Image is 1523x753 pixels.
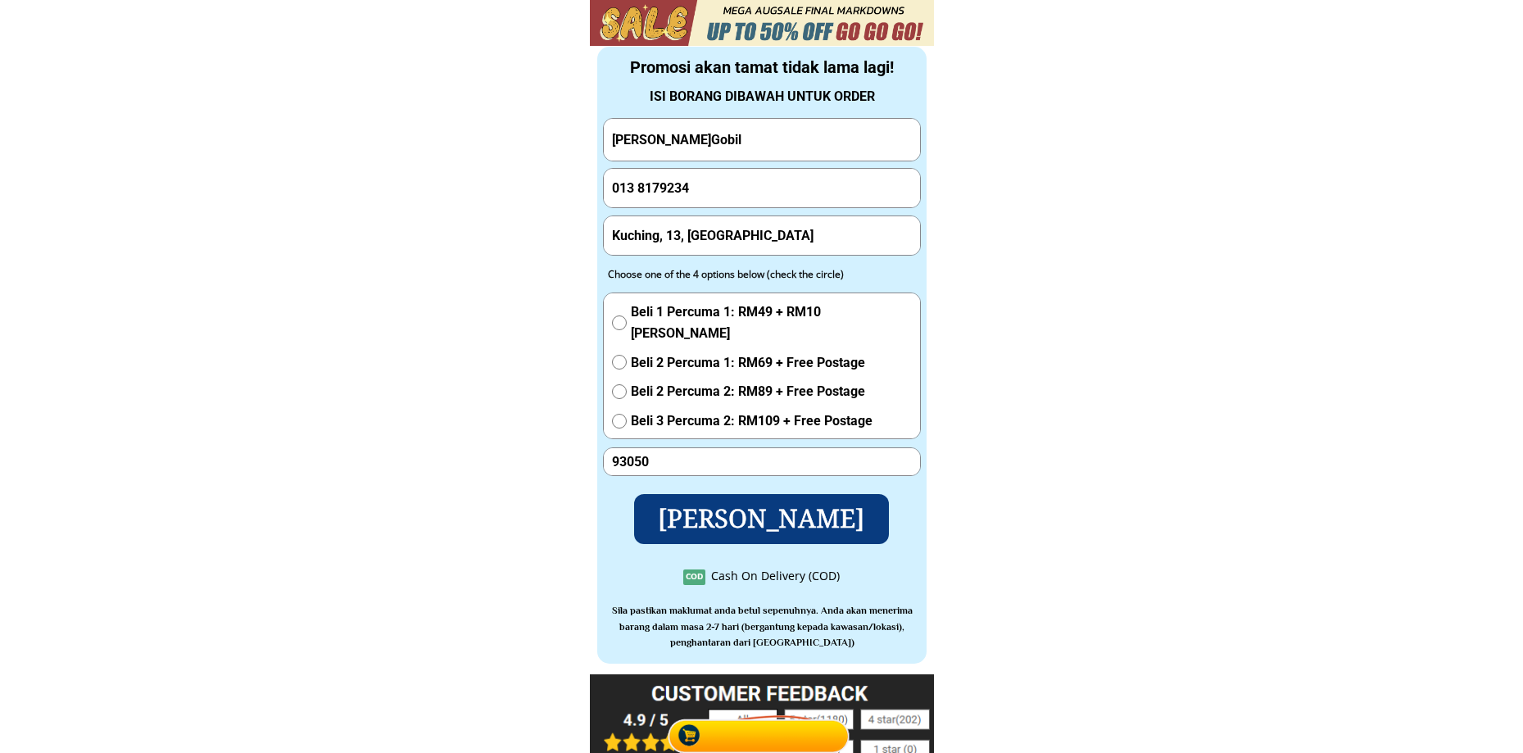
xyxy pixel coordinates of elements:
span: Beli 2 Percuma 1: RM69 + Free Postage [631,352,912,374]
span: Beli 3 Percuma 2: RM109 + Free Postage [631,411,912,432]
input: Your Full Name/ Nama Penuh [608,119,916,161]
p: [PERSON_NAME] [625,492,898,546]
h3: Sila pastikan maklumat anda betul sepenuhnya. Anda akan menerima barang dalam masa 2-7 hari (berg... [603,603,922,651]
input: Address(Ex: 52 Jalan Wirawati 7, Maluri, 55100 Kuala Lumpur) [608,216,916,255]
div: Cash On Delivery (COD) [711,567,840,585]
div: Choose one of the 4 options below (check the circle) [608,266,885,282]
span: Beli 1 Percuma 1: RM49 + RM10 [PERSON_NAME] [631,302,912,343]
input: Phone Number/ Nombor Telefon [608,169,916,208]
input: Zipcode [608,448,916,475]
div: ISI BORANG DIBAWAH UNTUK ORDER [598,86,926,107]
div: Promosi akan tamat tidak lama lagi! [598,54,926,80]
h3: COD [683,569,705,583]
span: Beli 2 Percuma 2: RM89 + Free Postage [631,381,912,402]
